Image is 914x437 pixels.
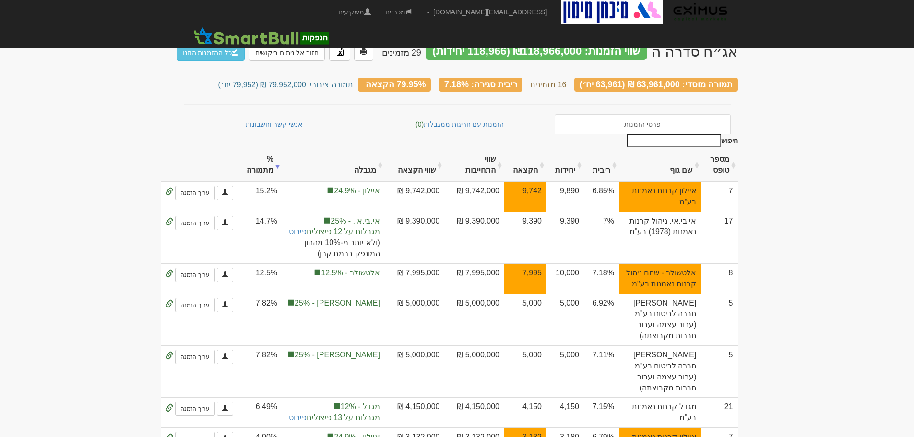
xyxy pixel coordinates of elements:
span: [PERSON_NAME] - 25% [287,298,380,309]
th: ריבית : activate to sort column ascending [584,149,619,181]
img: excel-file-black.png [336,48,344,56]
td: 15.2% [238,181,282,212]
span: אי.בי.אי. - 25% [287,216,380,227]
a: ערוך הזמנה [175,186,214,200]
span: 79.95% הקצאה [366,80,426,89]
td: 4,150,000 ₪ [385,397,445,427]
td: 9,390 [504,212,546,263]
input: חיפוש [627,134,721,147]
div: תמורה מוסדי: 63,961,000 ₪ (63,961 יח׳) [574,78,738,92]
td: 9,390 [546,212,584,263]
td: 17 [701,212,738,263]
td: 7.82% [238,294,282,345]
span: מגבלות על 13 פיצולים [287,413,380,424]
a: ערוך הזמנה [175,350,214,364]
th: % מתמורה: activate to sort column ascending [238,149,282,181]
td: הקצאה בפועל לקבוצה 'אלטשולר' 12.5% [282,263,385,294]
td: הקצאה בפועל לקבוצה 'איילון' 24.9% [282,181,385,212]
img: SmartBull Logo [191,26,332,46]
td: 9,390,000 ₪ [385,212,445,263]
td: 7,995,000 ₪ [444,263,504,294]
td: 5,000,000 ₪ [444,294,504,345]
th: יחידות: activate to sort column ascending [546,149,584,181]
td: הקצאה בפועל לקבוצה 'הראל' 15.6% [282,345,385,397]
td: 5,000 [504,345,546,397]
td: 14.7% [238,212,282,263]
a: פירוט [289,227,307,236]
a: ערוך הזמנה [175,298,214,312]
td: 5,000 [546,345,584,397]
td: 7.18% [584,263,619,294]
td: אלטשולר - שחם ניהול קרנות נאמנות בע"מ [619,263,701,294]
td: 5 [701,294,738,345]
td: [PERSON_NAME] חברה לביטוח בע"מ (עבור עצמה ועבור חברות מקבוצתה) [619,345,701,397]
a: חזור אל ניתוח ביקושים [249,45,325,61]
td: הקצאה בפועל לקבוצת סמארטבול 12%, לתשומת ליבך: עדכון המגבלות ישנה את אפשרויות ההקצאה הסופיות. [282,397,385,427]
div: שווי הזמנות: ₪118,966,000 (118,966 יחידות) [426,44,647,60]
td: 9,742,000 ₪ [385,181,445,212]
td: אי.בי.אי. ניהול קרנות נאמנות (1978) בע"מ [619,212,701,263]
td: 7% [584,212,619,263]
td: 5,000,000 ₪ [385,294,445,345]
span: (0) [415,120,424,128]
span: אלטשולר - 12.5% [287,268,380,279]
td: הקצאה בפועל לקבוצת סמארטבול 25%, לתשומת ליבך: עדכון המגבלות ישנה את אפשרויות ההקצאה הסופיות. [282,212,385,263]
span: [PERSON_NAME] - 25% [287,350,380,361]
th: הקצאה: activate to sort column ascending [504,149,546,181]
span: מגדל - 12% [287,402,380,413]
th: מספר טופס: activate to sort column ascending [701,149,738,181]
td: 7 [701,181,738,212]
a: ערוך הזמנה [175,268,214,282]
small: 16 מזמינים [530,81,566,89]
a: פירוט [289,413,307,422]
td: 6.49% [238,397,282,427]
th: שווי התחייבות: activate to sort column ascending [444,149,504,181]
td: 5,000,000 ₪ [444,345,504,397]
a: כל ההזמנות הוזנו [177,45,245,61]
td: 5,000,000 ₪ [385,345,445,397]
td: 7.82% [238,345,282,397]
small: תמורה ציבורי: 79,952,000 ₪ (79,952 יח׳) [218,81,353,89]
td: 9,390,000 ₪ [444,212,504,263]
td: 9,890 [546,181,584,212]
td: 4,150 [504,397,546,427]
td: 12.5% [238,263,282,294]
td: 7.11% [584,345,619,397]
td: 7,995,000 ₪ [385,263,445,294]
td: [PERSON_NAME] חברה לביטוח בע"מ (עבור עצמה ועבור חברות מקבוצתה) [619,294,701,345]
a: אנשי קשר וחשבונות [184,114,365,134]
label: חיפוש [624,134,738,147]
td: אחוז הקצאה להצעה זו 80.0% [504,263,546,294]
td: 21 [701,397,738,427]
th: שם גוף : activate to sort column ascending [619,149,701,181]
td: 4,150,000 ₪ [444,397,504,427]
td: 6.85% [584,181,619,212]
a: ערוך הזמנה [175,216,214,230]
td: הקצאה בפועל לקבוצה 'הראל' 15.6% [282,294,385,345]
td: 9,742,000 ₪ [444,181,504,212]
td: מגדל קרנות נאמנות בע"מ [619,397,701,427]
td: 8 [701,263,738,294]
span: מגבלות על 12 פיצולים [287,226,380,237]
a: הזמנות עם חריגות ממגבלות(0) [365,114,555,134]
td: איילון קרנות נאמנות בע"מ [619,181,701,212]
div: מיכמן מימון בע"מ - אג״ח (סדרה ה) - הנפקה לציבור [652,44,738,59]
td: 10,000 [546,263,584,294]
td: 5 [701,345,738,397]
td: 5,000 [504,294,546,345]
span: איילון - 24.9% [287,186,380,197]
a: פרטי הזמנות [555,114,731,134]
td: אחוז הקצאה להצעה זו 98.5% [504,181,546,212]
th: שווי הקצאה: activate to sort column ascending [385,149,445,181]
h4: 29 מזמינים [382,48,421,58]
td: 4,150 [546,397,584,427]
td: 5,000 [546,294,584,345]
td: 7.15% [584,397,619,427]
th: מגבלה: activate to sort column ascending [282,149,385,181]
span: (ולא יותר מ-10% מההון המונפק ברמת קרן) [287,237,380,260]
a: ערוך הזמנה [175,402,214,416]
td: 6.92% [584,294,619,345]
div: ריבית סגירה: 7.18% [439,78,522,92]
